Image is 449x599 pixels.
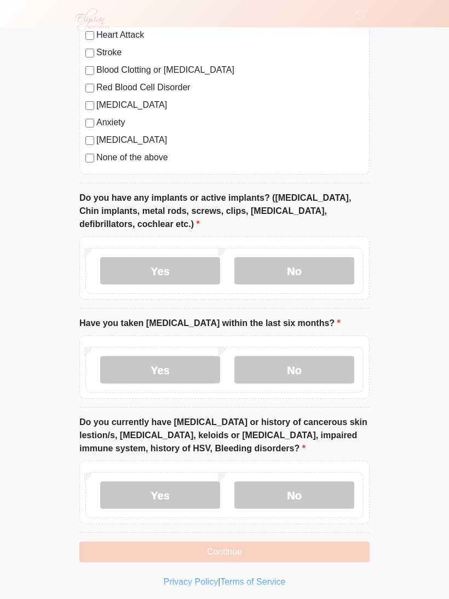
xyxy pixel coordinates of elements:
[79,542,370,562] button: Continue
[100,481,220,509] label: Yes
[68,8,114,31] img: Elysian Aesthetics Logo
[96,81,364,94] label: Red Blood Cell Disorder
[234,481,354,509] label: No
[79,317,341,330] label: Have you taken [MEDICAL_DATA] within the last six months?
[96,133,364,147] label: [MEDICAL_DATA]
[218,577,220,586] a: |
[96,151,364,164] label: None of the above
[85,119,94,127] input: Anxiety
[100,257,220,284] label: Yes
[96,46,364,59] label: Stroke
[96,116,364,129] label: Anxiety
[85,136,94,145] input: [MEDICAL_DATA]
[85,66,94,75] input: Blood Clotting or [MEDICAL_DATA]
[96,98,364,112] label: [MEDICAL_DATA]
[234,356,354,383] label: No
[164,577,218,586] a: Privacy Policy
[96,63,364,77] label: Blood Clotting or [MEDICAL_DATA]
[85,101,94,110] input: [MEDICAL_DATA]
[220,577,285,586] a: Terms of Service
[85,84,94,92] input: Red Blood Cell Disorder
[79,416,370,455] label: Do you currently have [MEDICAL_DATA] or history of cancerous skin lestion/s, [MEDICAL_DATA], kelo...
[234,257,354,284] label: No
[100,356,220,383] label: Yes
[79,191,370,231] label: Do you have any implants or active implants? ([MEDICAL_DATA], Chin implants, metal rods, screws, ...
[85,49,94,57] input: Stroke
[85,154,94,162] input: None of the above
